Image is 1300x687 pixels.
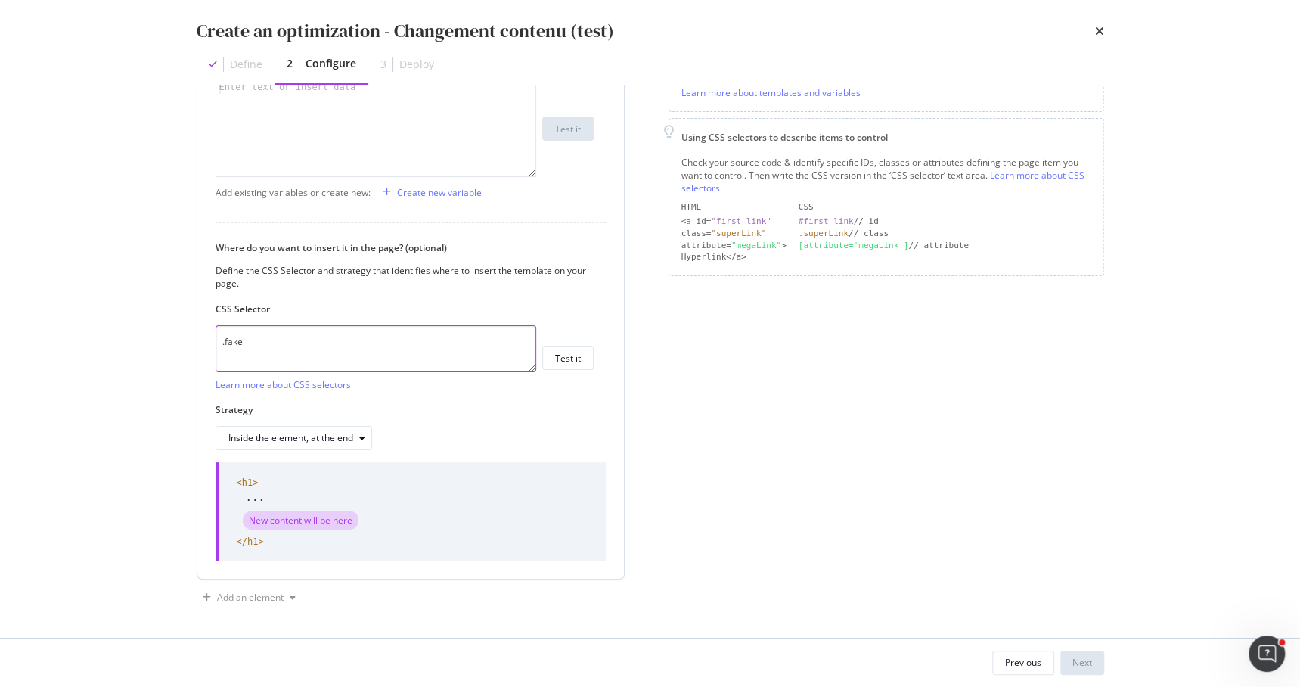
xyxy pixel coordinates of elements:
textarea: .fake [216,325,536,372]
div: Add an element [217,593,284,602]
button: Test it [542,346,594,370]
div: Deploy [399,57,434,72]
button: Test it [542,117,594,141]
div: CSS [799,201,1091,213]
div: New content will be here [243,511,358,530]
div: Inside the element, at the end [228,434,353,443]
div: 3 [380,57,386,72]
div: Create an optimization - Changement contenu (test) [197,18,614,44]
div: Configure [306,56,356,71]
div: ... [246,490,358,505]
div: Check your source code & identify specific IDs, classes or attributes defining the page item you ... [681,156,1091,194]
div: "first-link" [711,216,771,226]
div: "superLink" [711,228,766,238]
div: "megaLink" [731,241,781,250]
div: // attribute [799,240,1091,252]
div: Test it [555,123,581,135]
div: attribute= > [681,240,787,252]
div: Using CSS selectors to describe items to control [681,131,1091,144]
div: Previous [1005,656,1041,669]
button: Inside the element, at the end [216,426,372,450]
div: // id [799,216,1091,228]
div: .superLink [799,228,849,238]
button: Create new variable [377,180,482,204]
div: Create new variable [397,186,482,199]
span: <h1 [237,477,253,488]
button: Add an element [197,586,302,610]
div: class= [681,228,787,240]
div: // class [799,228,1091,240]
div: Next [1072,656,1092,669]
div: #first-link [799,216,854,226]
div: Add existing variables or create new: [216,186,371,199]
a: Learn more about CSS selectors [216,378,351,391]
div: HTML [681,201,787,213]
div: times [1095,18,1104,44]
label: Where do you want to insert it in the page? (optional) [216,241,594,254]
iframe: Intercom live chat [1249,636,1285,672]
button: Next [1060,651,1104,675]
div: [attribute='megaLink'] [799,241,909,250]
div: Hyperlink</a> [681,251,787,263]
div: 2 [287,56,293,71]
a: Learn more about CSS selectors [681,169,1084,194]
div: Enter text or insert data [216,81,359,94]
a: Learn more about templates and variables [681,86,861,99]
button: Previous [992,651,1054,675]
span: </h1> [237,536,358,549]
div: Define [230,57,262,72]
label: Strategy [216,403,594,416]
div: <a id= [681,216,787,228]
div: Define the CSS Selector and strategy that identifies where to insert the template on your page. [216,264,594,290]
span: > [253,477,258,488]
label: CSS Selector [216,303,594,316]
div: Test it [555,352,581,365]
